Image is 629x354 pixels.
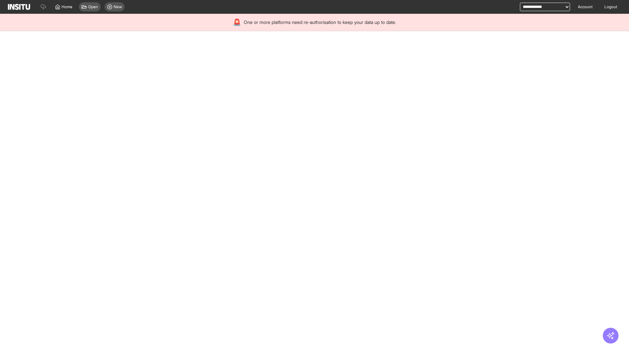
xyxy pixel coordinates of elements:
[88,4,98,10] span: Open
[114,4,122,10] span: New
[244,19,396,26] span: One or more platforms need re-authorisation to keep your data up to date.
[233,18,241,27] div: 🚨
[62,4,72,10] span: Home
[8,4,30,10] img: Logo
